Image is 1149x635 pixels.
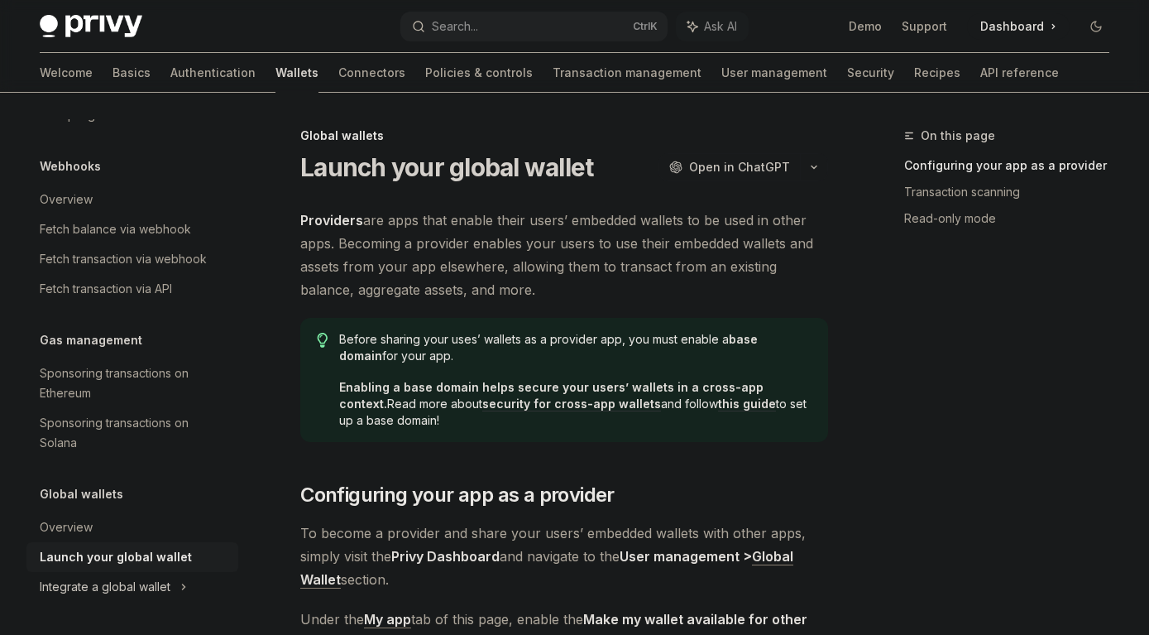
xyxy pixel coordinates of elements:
[300,548,793,589] a: Global Wallet
[40,363,228,403] div: Sponsoring transactions on Ethereum
[914,53,960,93] a: Recipes
[338,53,405,93] a: Connectors
[300,522,828,591] span: To become a provider and share your users’ embedded wallets with other apps, simply visit the and...
[300,152,593,182] h1: Launch your global wallet
[425,53,533,93] a: Policies & controls
[26,542,238,572] a: Launch your global wallet
[40,413,228,453] div: Sponsoring transactions on Solana
[40,249,207,269] div: Fetch transaction via webhook
[300,212,363,229] strong: Providers
[921,126,995,146] span: On this page
[847,53,894,93] a: Security
[40,577,170,597] div: Integrate a global wallet
[40,547,192,567] div: Launch your global wallet
[400,12,667,41] button: Search...CtrlK
[553,53,701,93] a: Transaction management
[364,611,411,628] strong: My app
[40,279,172,299] div: Fetch transaction via API
[633,20,658,33] span: Ctrl K
[26,512,238,542] a: Overview
[1083,13,1109,40] button: Toggle dark mode
[317,333,328,348] svg: Tip
[432,17,478,36] div: Search...
[40,156,101,176] h5: Webhooks
[339,380,764,411] strong: Enabling a base domain helps secure your users’ wallets in a cross-app context.
[300,209,828,301] span: are apps that enable their users’ embedded wallets to be used in other apps. Becoming a provider ...
[40,15,142,38] img: dark logo
[391,548,500,565] strong: Privy Dashboard
[113,53,151,93] a: Basics
[26,274,238,304] a: Fetch transaction via API
[170,53,256,93] a: Authentication
[980,18,1044,35] span: Dashboard
[482,397,661,411] a: security for cross-app wallets
[300,548,793,589] strong: User management >
[40,517,93,537] div: Overview
[339,331,811,364] span: Before sharing your uses’ wallets as a provider app, you must enable a for your app.
[980,53,1059,93] a: API reference
[689,159,790,176] span: Open in ChatGPT
[26,244,238,274] a: Fetch transaction via webhook
[676,12,749,41] button: Ask AI
[40,190,93,209] div: Overview
[300,482,615,508] span: Configuring your app as a provider
[721,53,827,93] a: User management
[849,18,882,35] a: Demo
[300,127,828,144] div: Global wallets
[26,408,238,458] a: Sponsoring transactions on Solana
[364,611,411,628] a: My app
[40,53,93,93] a: Welcome
[704,18,737,35] span: Ask AI
[904,152,1123,179] a: Configuring your app as a provider
[902,18,947,35] a: Support
[26,185,238,214] a: Overview
[658,153,800,181] button: Open in ChatGPT
[26,214,238,244] a: Fetch balance via webhook
[967,13,1070,40] a: Dashboard
[904,179,1123,205] a: Transaction scanning
[275,53,318,93] a: Wallets
[26,358,238,408] a: Sponsoring transactions on Ethereum
[40,330,142,350] h5: Gas management
[339,379,811,429] span: Read more about and follow to set up a base domain!
[904,205,1123,232] a: Read-only mode
[40,484,123,504] h5: Global wallets
[40,219,191,239] div: Fetch balance via webhook
[718,397,776,411] a: this guide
